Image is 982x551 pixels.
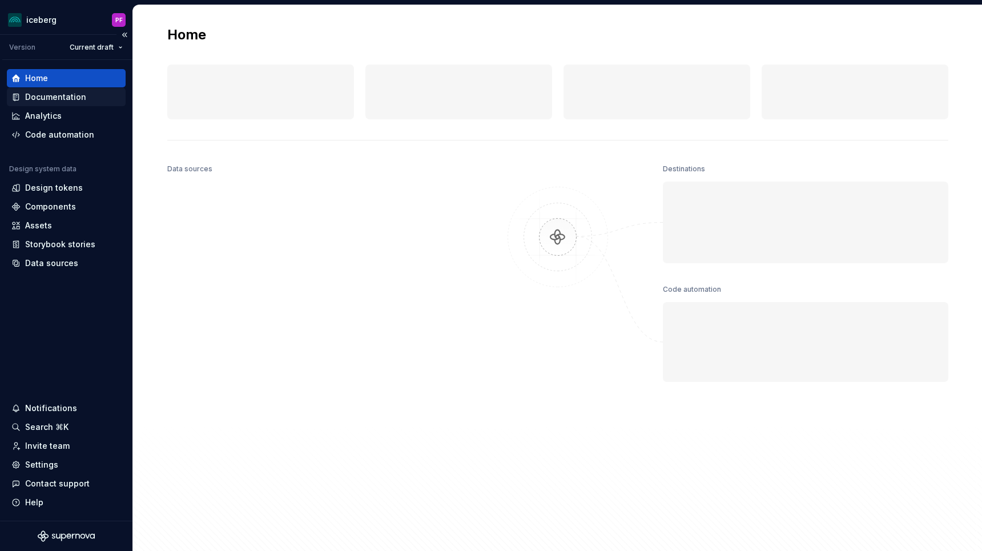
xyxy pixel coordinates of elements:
[25,497,43,508] div: Help
[25,403,77,414] div: Notifications
[116,27,132,43] button: Collapse sidebar
[25,239,95,250] div: Storybook stories
[663,161,705,177] div: Destinations
[663,281,721,297] div: Code automation
[25,73,48,84] div: Home
[38,530,95,542] svg: Supernova Logo
[65,39,128,55] button: Current draft
[25,459,58,470] div: Settings
[26,14,57,26] div: iceberg
[7,474,126,493] button: Contact support
[115,15,123,25] div: PF
[9,164,77,174] div: Design system data
[7,107,126,125] a: Analytics
[9,43,35,52] div: Version
[7,216,126,235] a: Assets
[7,493,126,512] button: Help
[7,235,126,254] a: Storybook stories
[25,258,78,269] div: Data sources
[7,399,126,417] button: Notifications
[25,91,86,103] div: Documentation
[7,198,126,216] a: Components
[25,201,76,212] div: Components
[70,43,114,52] span: Current draft
[7,456,126,474] a: Settings
[25,110,62,122] div: Analytics
[7,179,126,197] a: Design tokens
[25,440,70,452] div: Invite team
[7,88,126,106] a: Documentation
[167,26,206,44] h2: Home
[7,254,126,272] a: Data sources
[7,126,126,144] a: Code automation
[7,437,126,455] a: Invite team
[25,182,83,194] div: Design tokens
[7,418,126,436] button: Search ⌘K
[167,161,212,177] div: Data sources
[25,129,94,140] div: Code automation
[7,69,126,87] a: Home
[25,421,69,433] div: Search ⌘K
[8,13,22,27] img: 418c6d47-6da6-4103-8b13-b5999f8989a1.png
[25,220,52,231] div: Assets
[25,478,90,489] div: Contact support
[2,7,130,32] button: icebergPF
